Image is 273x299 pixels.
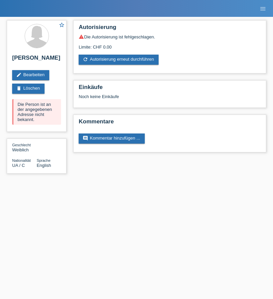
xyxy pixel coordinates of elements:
div: Limite: CHF 0.00 [79,39,261,50]
div: Noch keine Einkäufe [79,94,261,104]
a: commentKommentar hinzufügen ... [79,133,145,144]
span: Sprache [37,158,51,162]
h2: Kommentare [79,118,261,128]
a: star_border [59,22,65,29]
a: editBearbeiten [12,70,49,80]
a: menu [256,6,270,10]
h2: Einkäufe [79,84,261,94]
i: delete [16,86,22,91]
span: Geschlecht [12,143,31,147]
i: edit [16,72,22,78]
h2: [PERSON_NAME] [12,55,61,65]
a: refreshAutorisierung erneut durchführen [79,55,159,65]
i: menu [260,5,266,12]
div: Die Person ist an der angegebenen Adresse nicht bekannt. [12,99,61,125]
span: Ukraine / C / 04.06.2021 [12,163,25,168]
div: Die Autorisierung ist fehlgeschlagen. [79,34,261,39]
i: star_border [59,22,65,28]
i: warning [79,34,84,39]
span: Nationalität [12,158,31,162]
a: deleteLöschen [12,84,45,94]
i: refresh [83,57,88,62]
h2: Autorisierung [79,24,261,34]
div: Weiblich [12,142,37,152]
i: comment [83,136,88,141]
span: English [37,163,51,168]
